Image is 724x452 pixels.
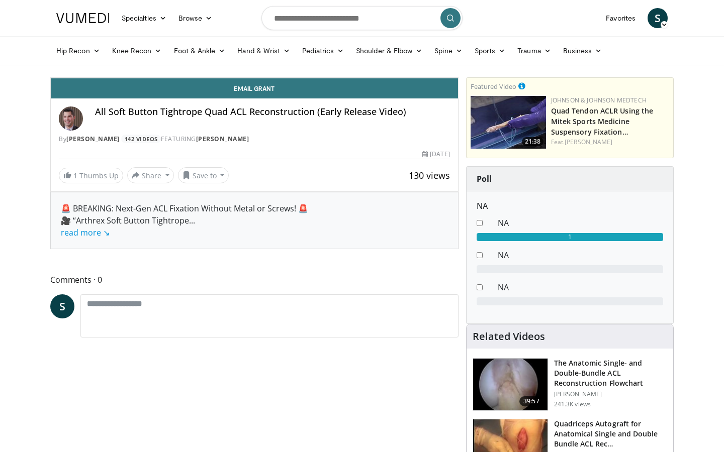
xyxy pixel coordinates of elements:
[554,358,667,388] h3: The Anatomic Single- and Double-Bundle ACL Reconstruction Flowchart
[477,201,663,211] h6: NA
[168,41,232,61] a: Foot & Ankle
[116,8,172,28] a: Specialties
[50,294,74,318] a: S
[261,6,463,30] input: Search topics, interventions
[554,400,591,408] p: 241.3K views
[471,96,546,149] a: 21:38
[59,135,450,144] div: By FEATURING
[59,168,123,183] a: 1 Thumbs Up
[106,41,168,61] a: Knee Recon
[296,41,350,61] a: Pediatrics
[59,106,83,131] img: Avatar
[648,8,668,28] a: S
[551,138,669,147] div: Feat.
[428,41,468,61] a: Spine
[471,82,516,91] small: Featured Video
[490,281,671,293] dd: NA
[554,390,667,398] p: [PERSON_NAME]
[350,41,428,61] a: Shoulder & Elbow
[473,359,548,411] img: Fu_0_3.png.150x105_q85_crop-smart_upscale.jpg
[600,8,642,28] a: Favorites
[409,169,450,181] span: 130 views
[551,106,654,137] a: Quad Tendon ACLR Using the Mitek Sports Medicine Suspensory Fixation…
[557,41,608,61] a: Business
[56,13,110,23] img: VuMedi Logo
[511,41,557,61] a: Trauma
[61,202,448,239] div: 🚨 BREAKING: Next-Gen ACL Fixation Without Metal or Screws! 🚨 🎥 “Arthrex Soft Button Tightrope
[471,96,546,149] img: b78fd9da-dc16-4fd1-a89d-538d899827f1.150x105_q85_crop-smart_upscale.jpg
[121,135,161,143] a: 142 Videos
[95,106,450,118] h4: All Soft Button Tightrope Quad ACL Reconstruction (Early Release Video)
[490,217,671,229] dd: NA
[473,330,545,343] h4: Related Videos
[50,273,459,286] span: Comments 0
[522,137,544,146] span: 21:38
[551,96,647,104] a: Johnson & Johnson MedTech
[519,396,544,406] span: 39:57
[51,78,458,98] a: Email Grant
[127,167,174,183] button: Share
[66,135,120,143] a: [PERSON_NAME]
[196,135,249,143] a: [PERSON_NAME]
[477,173,492,184] strong: Poll
[50,41,106,61] a: Hip Recon
[490,249,671,261] dd: NA
[178,167,229,183] button: Save to
[172,8,219,28] a: Browse
[73,171,77,180] span: 1
[473,358,667,411] a: 39:57 The Anatomic Single- and Double-Bundle ACL Reconstruction Flowchart [PERSON_NAME] 241.3K views
[565,138,612,146] a: [PERSON_NAME]
[61,227,110,238] a: read more ↘
[477,233,663,241] div: 1
[469,41,512,61] a: Sports
[231,41,296,61] a: Hand & Wrist
[554,419,667,449] h3: Quadriceps Autograft for Anatomical Single and Double Bundle ACL Rec…
[422,150,449,159] div: [DATE]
